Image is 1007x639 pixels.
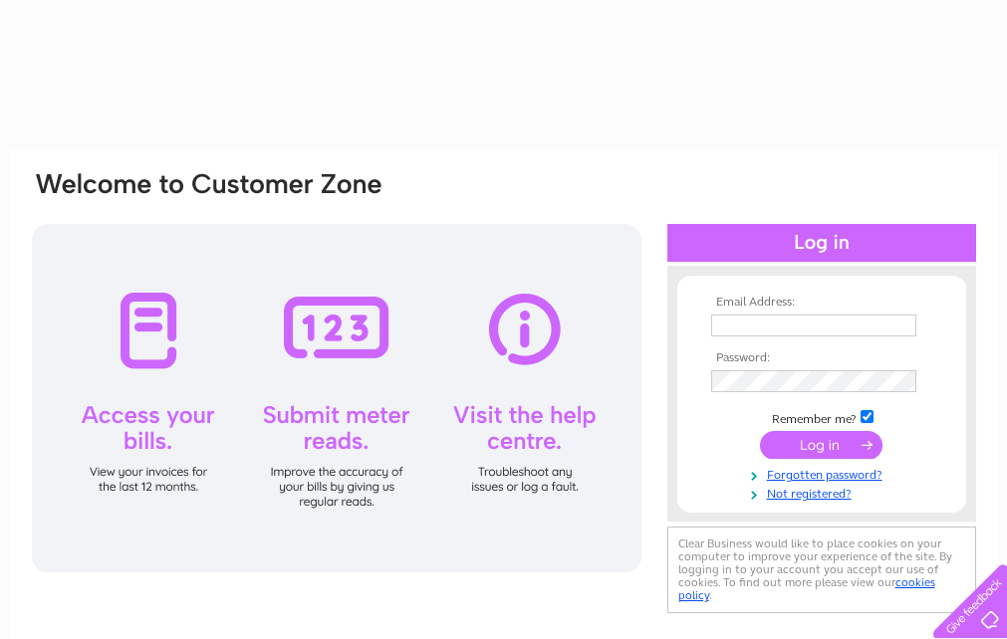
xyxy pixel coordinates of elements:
[706,407,937,427] td: Remember me?
[706,296,937,310] th: Email Address:
[760,431,882,459] input: Submit
[706,351,937,365] th: Password:
[667,527,976,613] div: Clear Business would like to place cookies on your computer to improve your experience of the sit...
[711,464,937,483] a: Forgotten password?
[711,483,937,502] a: Not registered?
[678,575,935,602] a: cookies policy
